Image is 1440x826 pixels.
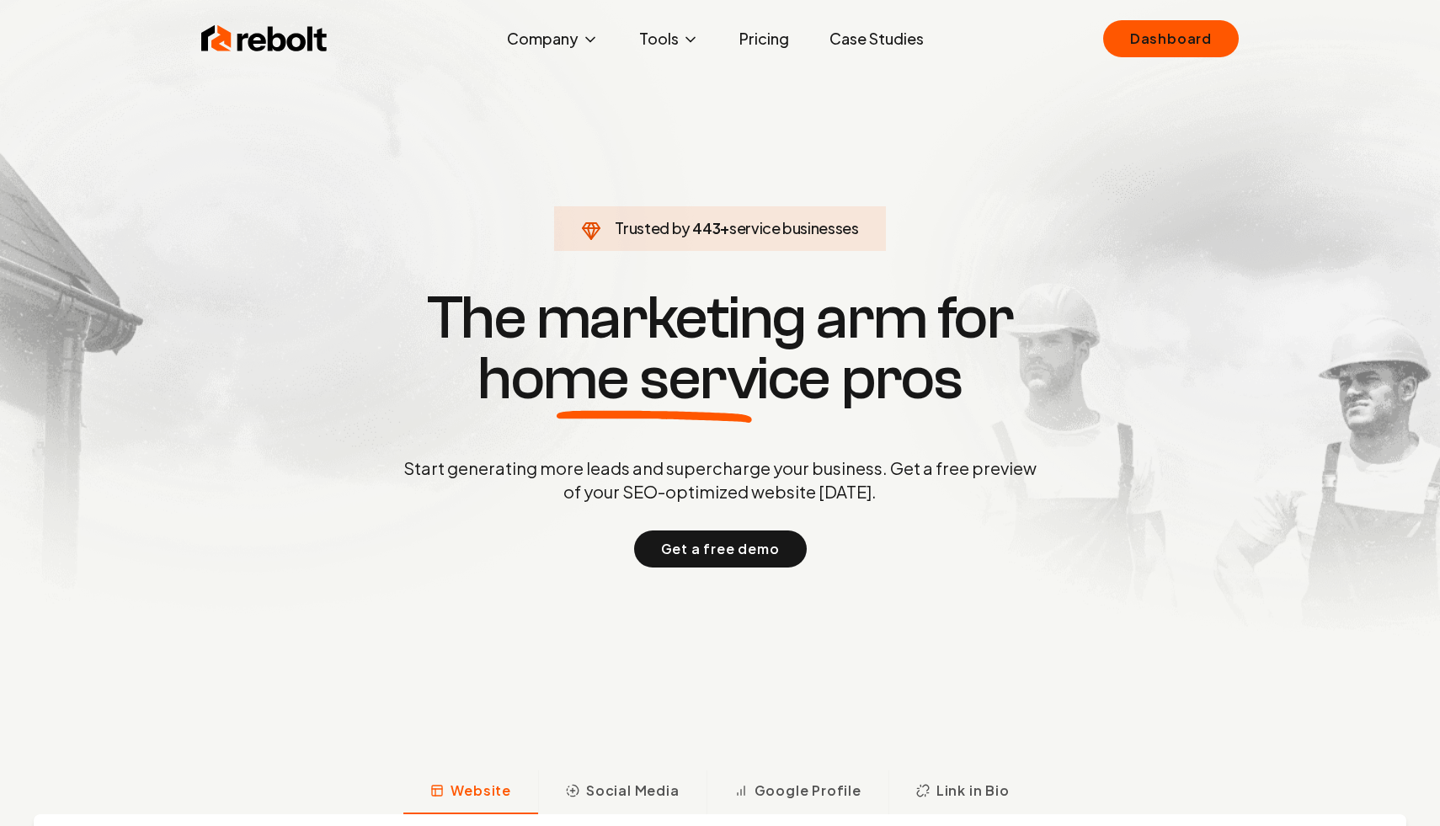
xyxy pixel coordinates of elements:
[477,349,830,409] span: home service
[493,22,612,56] button: Company
[729,218,859,237] span: service businesses
[626,22,712,56] button: Tools
[1103,20,1239,57] a: Dashboard
[726,22,803,56] a: Pricing
[692,216,720,240] span: 443
[615,218,690,237] span: Trusted by
[316,288,1124,409] h1: The marketing arm for pros
[720,218,729,237] span: +
[400,456,1040,504] p: Start generating more leads and supercharge your business. Get a free preview of your SEO-optimiz...
[403,770,538,814] button: Website
[755,781,861,801] span: Google Profile
[888,770,1037,814] button: Link in Bio
[451,781,511,801] span: Website
[707,770,888,814] button: Google Profile
[936,781,1010,801] span: Link in Bio
[538,770,707,814] button: Social Media
[586,781,680,801] span: Social Media
[634,530,807,568] button: Get a free demo
[816,22,937,56] a: Case Studies
[201,22,328,56] img: Rebolt Logo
